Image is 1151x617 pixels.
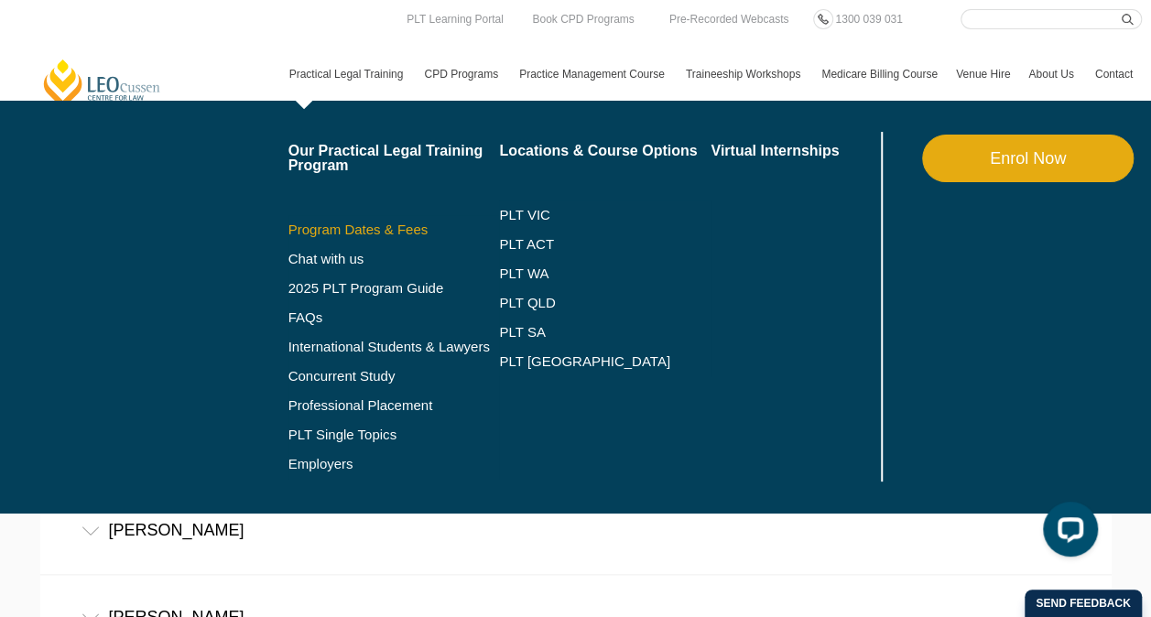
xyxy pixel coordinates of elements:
a: 2025 PLT Program Guide [288,281,454,296]
iframe: LiveChat chat widget [1028,494,1105,571]
a: Traineeship Workshops [677,48,812,101]
a: Enrol Now [922,135,1134,182]
a: FAQs [288,310,500,325]
a: Contact [1086,48,1142,101]
a: Locations & Course Options [499,144,711,158]
a: PLT SA [499,325,711,340]
a: CPD Programs [415,48,510,101]
a: Concurrent Study [288,369,500,384]
a: About Us [1019,48,1085,101]
a: Professional Placement [288,398,500,413]
a: Venue Hire [947,48,1019,101]
a: Book CPD Programs [527,9,638,29]
a: Program Dates & Fees [288,222,500,237]
a: Medicare Billing Course [812,48,947,101]
a: PLT QLD [499,296,711,310]
a: PLT [GEOGRAPHIC_DATA] [499,354,711,369]
a: PLT VIC [499,208,711,222]
a: Virtual Internships [711,144,876,158]
a: Employers [288,457,500,471]
a: Practice Management Course [510,48,677,101]
a: PLT Learning Portal [402,9,508,29]
a: [PERSON_NAME] Centre for Law [41,58,163,110]
a: International Students & Lawyers [288,340,500,354]
a: Pre-Recorded Webcasts [665,9,794,29]
a: PLT Single Topics [288,428,500,442]
a: 1300 039 031 [831,9,907,29]
span: 1300 039 031 [835,13,902,26]
a: PLT ACT [499,237,711,252]
a: Our Practical Legal Training Program [288,144,500,173]
a: Chat with us [288,252,500,266]
a: PLT WA [499,266,665,281]
a: Practical Legal Training [280,48,416,101]
div: [PERSON_NAME] [40,488,1112,573]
